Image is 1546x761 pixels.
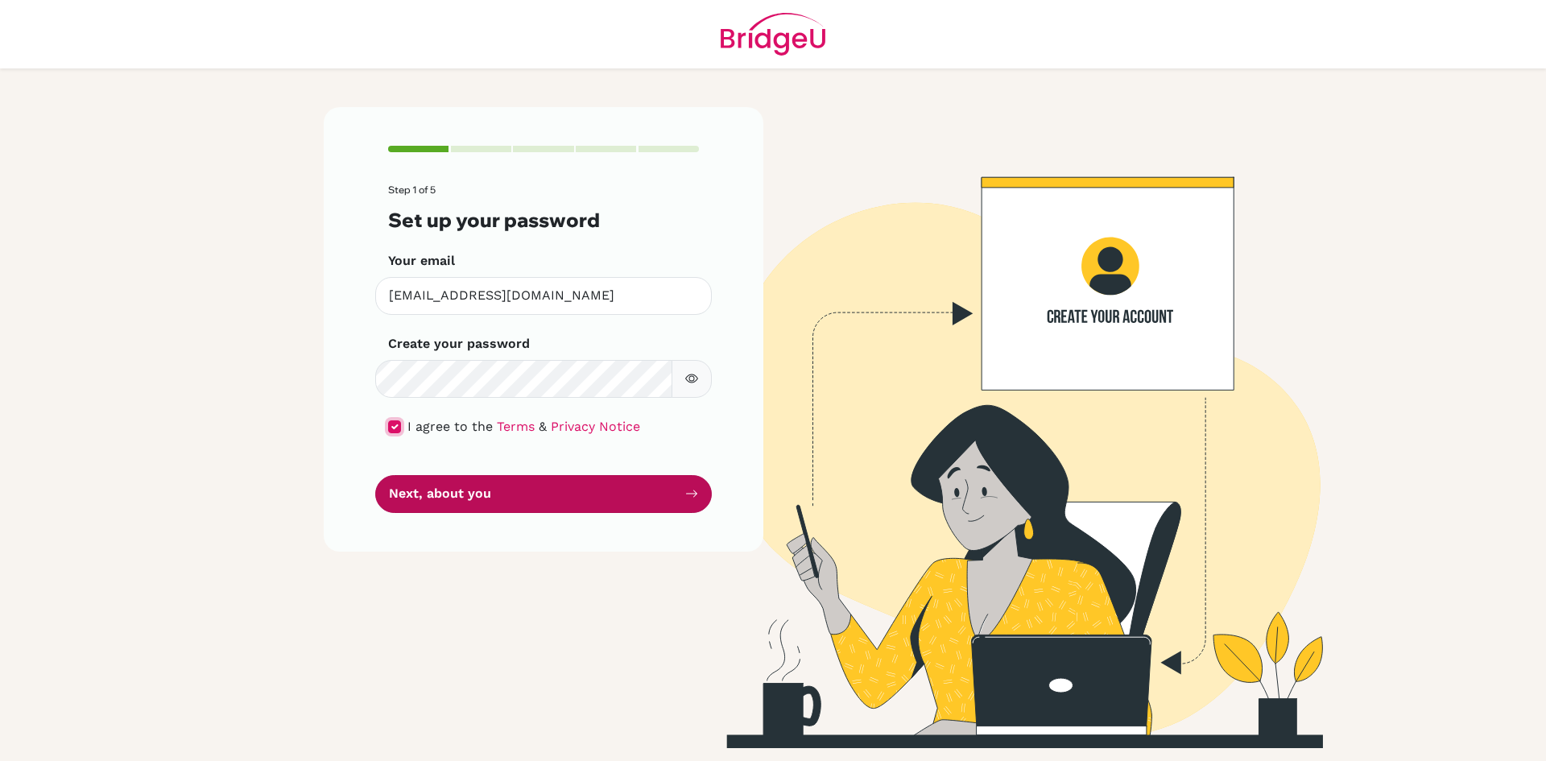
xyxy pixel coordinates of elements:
span: & [539,419,547,434]
button: Next, about you [375,475,712,513]
img: Create your account [544,107,1461,748]
label: Create your password [388,334,530,354]
a: Terms [497,419,535,434]
a: Privacy Notice [551,419,640,434]
label: Your email [388,251,455,271]
span: I agree to the [407,419,493,434]
input: Insert your email* [375,277,712,315]
h3: Set up your password [388,209,699,232]
span: Step 1 of 5 [388,184,436,196]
